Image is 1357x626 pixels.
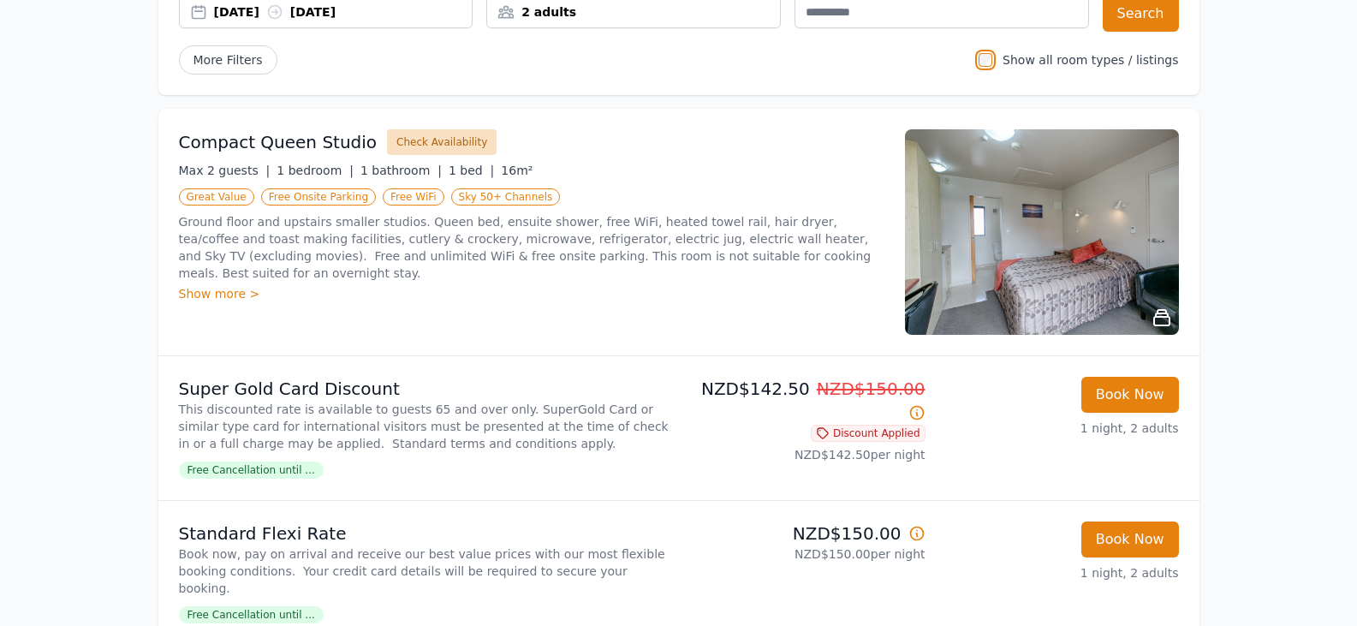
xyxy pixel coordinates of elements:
p: Super Gold Card Discount [179,377,672,401]
p: NZD$150.00 [686,522,925,546]
span: Free Onsite Parking [261,188,376,206]
p: Ground floor and upstairs smaller studios. Queen bed, ensuite shower, free WiFi, heated towel rai... [179,213,884,282]
span: 16m² [501,164,533,177]
span: More Filters [179,45,277,75]
span: Great Value [179,188,254,206]
span: Free WiFi [383,188,444,206]
div: 2 adults [487,3,780,21]
p: Standard Flexi Rate [179,522,672,546]
div: Show more > [179,285,884,302]
p: NZD$142.50 per night [686,446,925,463]
label: Show all room types / listings [1003,53,1178,67]
button: Book Now [1081,522,1179,557]
button: Check Availability [387,129,497,155]
p: 1 night, 2 adults [939,420,1179,437]
div: [DATE] [DATE] [214,3,473,21]
p: NZD$150.00 per night [686,546,925,563]
p: This discounted rate is available to guests 65 and over only. SuperGold Card or similar type card... [179,401,672,452]
span: 1 bed | [449,164,494,177]
span: Max 2 guests | [179,164,271,177]
span: Free Cancellation until ... [179,606,324,623]
h3: Compact Queen Studio [179,130,378,154]
span: Free Cancellation until ... [179,462,324,479]
span: 1 bathroom | [360,164,442,177]
p: 1 night, 2 adults [939,564,1179,581]
p: Book now, pay on arrival and receive our best value prices with our most flexible booking conditi... [179,546,672,597]
button: Book Now [1081,377,1179,413]
p: NZD$142.50 [686,377,925,425]
span: Discount Applied [811,425,925,442]
span: 1 bedroom | [277,164,354,177]
span: Sky 50+ Channels [451,188,561,206]
span: NZD$150.00 [817,379,925,399]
